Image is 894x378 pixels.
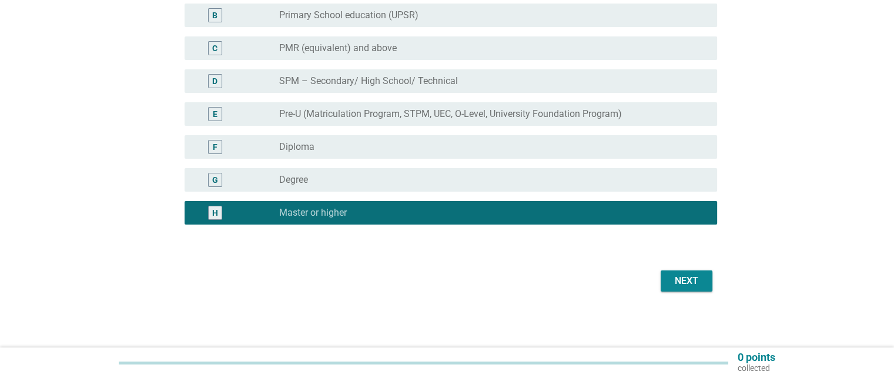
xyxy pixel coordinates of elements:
[279,207,347,219] label: Master or higher
[661,270,712,292] button: Next
[213,141,217,153] div: F
[279,108,622,120] label: Pre-U (Matriculation Program, STPM, UEC, O-Level, University Foundation Program)
[279,75,458,87] label: SPM – Secondary/ High School/ Technical
[670,274,703,288] div: Next
[279,42,397,54] label: PMR (equivalent) and above
[738,363,775,373] p: collected
[212,207,218,219] div: H
[738,352,775,363] p: 0 points
[279,9,418,21] label: Primary School education (UPSR)
[212,42,217,55] div: C
[212,9,217,22] div: B
[279,141,314,153] label: Diploma
[212,75,217,88] div: D
[279,174,308,186] label: Degree
[213,108,217,121] div: E
[212,174,218,186] div: G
